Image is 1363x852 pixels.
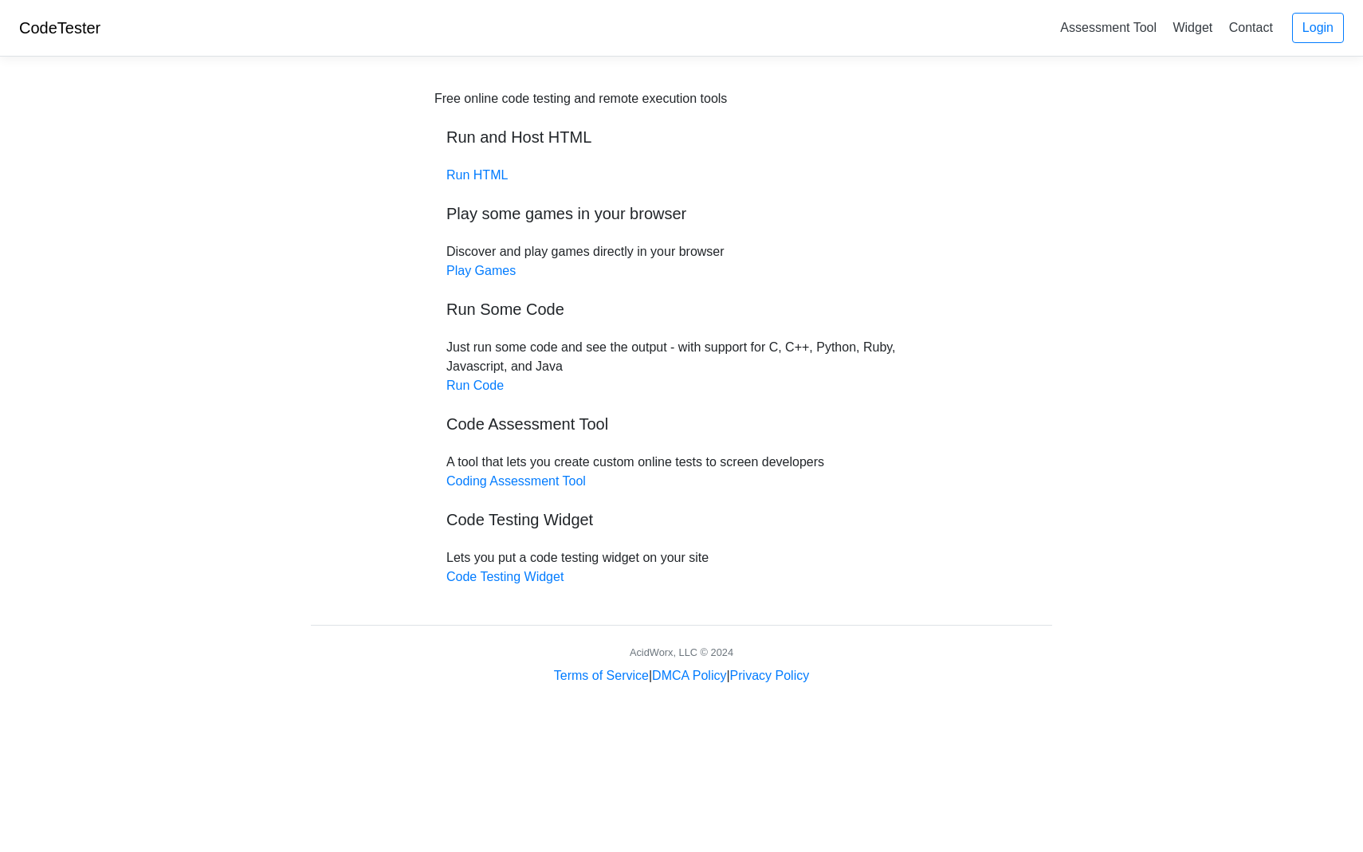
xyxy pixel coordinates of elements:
[554,666,809,685] div: | |
[1223,14,1279,41] a: Contact
[630,645,733,660] div: AcidWorx, LLC © 2024
[446,204,917,223] h5: Play some games in your browser
[446,300,917,319] h5: Run Some Code
[446,379,504,392] a: Run Code
[434,89,727,108] div: Free online code testing and remote execution tools
[1166,14,1219,41] a: Widget
[434,89,929,587] div: Discover and play games directly in your browser Just run some code and see the output - with sup...
[652,669,726,682] a: DMCA Policy
[446,168,508,182] a: Run HTML
[730,669,810,682] a: Privacy Policy
[446,414,917,434] h5: Code Assessment Tool
[446,570,564,583] a: Code Testing Widget
[446,264,516,277] a: Play Games
[554,669,649,682] a: Terms of Service
[446,128,917,147] h5: Run and Host HTML
[446,474,586,488] a: Coding Assessment Tool
[446,510,917,529] h5: Code Testing Widget
[1054,14,1163,41] a: Assessment Tool
[19,19,100,37] a: CodeTester
[1292,13,1344,43] a: Login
